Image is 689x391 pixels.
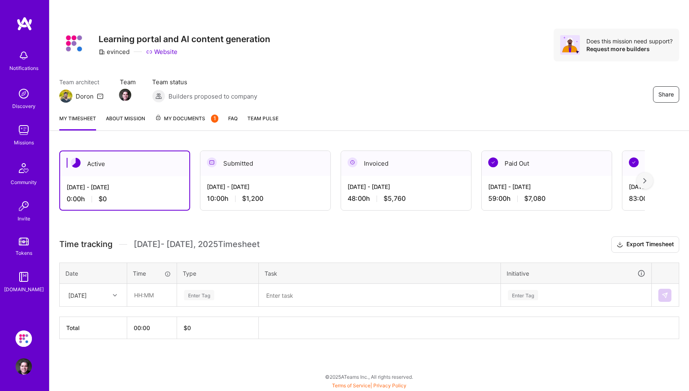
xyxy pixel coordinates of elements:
[384,194,406,203] span: $5,760
[560,35,580,55] img: Avatar
[653,86,679,103] button: Share
[119,89,131,101] img: Team Member Avatar
[19,238,29,245] img: tokens
[16,198,32,214] img: Invite
[9,64,38,72] div: Notifications
[16,16,33,31] img: logo
[13,330,34,347] a: Evinced: Learning portal and AI content generation
[200,151,330,176] div: Submitted
[59,90,72,103] img: Team Architect
[60,317,127,339] th: Total
[184,289,214,301] div: Enter Tag
[348,157,357,167] img: Invoiced
[228,114,238,130] a: FAQ
[59,78,103,86] span: Team architect
[127,317,177,339] th: 00:00
[146,47,177,56] a: Website
[488,194,605,203] div: 59:00 h
[332,382,370,389] a: Terms of Service
[134,239,260,249] span: [DATE] - [DATE] , 2025 Timesheet
[67,183,183,191] div: [DATE] - [DATE]
[18,214,30,223] div: Invite
[14,158,34,178] img: Community
[16,85,32,102] img: discovery
[242,194,263,203] span: $1,200
[207,182,324,191] div: [DATE] - [DATE]
[120,78,136,86] span: Team
[60,263,127,284] th: Date
[152,78,257,86] span: Team status
[247,115,278,121] span: Team Pulse
[106,114,145,130] a: About Mission
[59,114,96,130] a: My timesheet
[99,49,105,55] i: icon CompanyGray
[99,47,130,56] div: evinced
[67,195,183,203] div: 0:00 h
[13,358,34,375] a: User Avatar
[629,157,639,167] img: Paid Out
[60,151,189,176] div: Active
[348,182,465,191] div: [DATE] - [DATE]
[247,114,278,130] a: Team Pulse
[524,194,545,203] span: $7,080
[16,47,32,64] img: bell
[348,194,465,203] div: 48:00 h
[49,366,689,387] div: © 2025 ATeams Inc., All rights reserved.
[97,93,103,99] i: icon Mail
[488,157,498,167] img: Paid Out
[373,382,406,389] a: Privacy Policy
[658,90,674,99] span: Share
[488,182,605,191] div: [DATE] - [DATE]
[16,249,32,257] div: Tokens
[341,151,471,176] div: Invoiced
[16,122,32,138] img: teamwork
[12,102,36,110] div: Discovery
[99,34,270,44] h3: Learning portal and AI content generation
[207,194,324,203] div: 10:00 h
[11,178,37,187] div: Community
[332,382,406,389] span: |
[16,269,32,285] img: guide book
[71,158,81,168] img: Active
[617,240,623,249] i: icon Download
[16,330,32,347] img: Evinced: Learning portal and AI content generation
[152,90,165,103] img: Builders proposed to company
[611,236,679,253] button: Export Timesheet
[4,285,44,294] div: [DOMAIN_NAME]
[259,263,501,284] th: Task
[76,92,94,101] div: Doron
[113,293,117,297] i: icon Chevron
[168,92,257,101] span: Builders proposed to company
[14,138,34,147] div: Missions
[120,88,130,102] a: Team Member Avatar
[155,114,218,130] a: My Documents1
[59,29,89,58] img: Company Logo
[586,37,673,45] div: Does this mission need support?
[184,324,191,331] span: $ 0
[16,358,32,375] img: User Avatar
[508,289,538,301] div: Enter Tag
[586,45,673,53] div: Request more builders
[211,115,218,123] div: 1
[59,239,112,249] span: Time tracking
[133,269,171,278] div: Time
[128,284,176,306] input: HH:MM
[482,151,612,176] div: Paid Out
[68,291,87,299] div: [DATE]
[155,114,218,123] span: My Documents
[207,157,217,167] img: Submitted
[643,178,646,184] img: right
[507,269,646,278] div: Initiative
[99,195,107,203] span: $0
[177,263,259,284] th: Type
[662,292,668,299] img: Submit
